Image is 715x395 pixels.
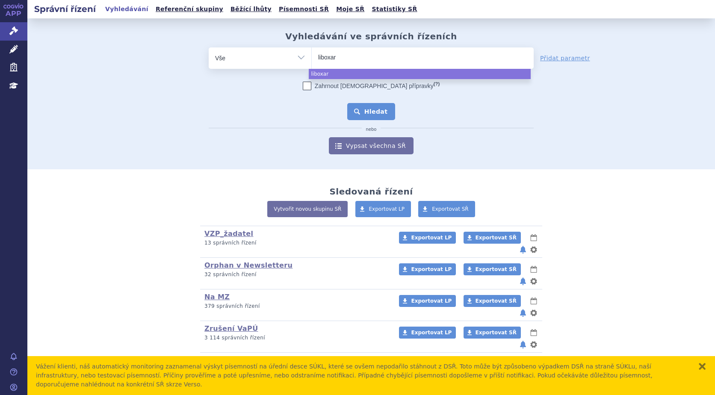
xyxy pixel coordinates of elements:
[476,330,517,336] span: Exportovat SŘ
[204,334,388,342] p: 3 114 správních řízení
[519,339,527,350] button: notifikace
[228,3,274,15] a: Běžící lhůty
[153,3,226,15] a: Referenční skupiny
[529,339,538,350] button: nastavení
[204,293,230,301] a: Na MZ
[519,308,527,318] button: notifikace
[411,330,452,336] span: Exportovat LP
[399,263,456,275] a: Exportovat LP
[476,266,517,272] span: Exportovat SŘ
[369,206,405,212] span: Exportovat LP
[285,31,457,41] h2: Vyhledávání ve správních řízeních
[369,3,420,15] a: Statistiky SŘ
[36,362,689,389] div: Vážení klienti, náš automatický monitoring zaznamenal výskyt písemností na úřední desce SÚKL, kte...
[529,308,538,318] button: nastavení
[334,3,367,15] a: Moje SŘ
[529,233,538,243] button: lhůty
[204,230,253,238] a: VZP_žadatel
[362,127,381,132] i: nebo
[267,201,348,217] a: Vytvořit novou skupinu SŘ
[432,206,469,212] span: Exportovat SŘ
[204,303,388,310] p: 379 správních řízení
[529,276,538,286] button: nastavení
[519,245,527,255] button: notifikace
[476,235,517,241] span: Exportovat SŘ
[303,82,440,90] label: Zahrnout [DEMOGRAPHIC_DATA] přípravky
[204,324,258,333] a: Zrušení VaPÚ
[411,235,452,241] span: Exportovat LP
[529,264,538,274] button: lhůty
[329,186,413,197] h2: Sledovaná řízení
[276,3,331,15] a: Písemnosti SŘ
[434,81,440,87] abbr: (?)
[464,232,521,244] a: Exportovat SŘ
[698,362,706,371] button: zavřít
[204,261,292,269] a: Orphan v Newsletteru
[529,327,538,338] button: lhůty
[519,276,527,286] button: notifikace
[540,54,590,62] a: Přidat parametr
[464,295,521,307] a: Exportovat SŘ
[476,298,517,304] span: Exportovat SŘ
[399,295,456,307] a: Exportovat LP
[464,327,521,339] a: Exportovat SŘ
[464,263,521,275] a: Exportovat SŘ
[418,201,475,217] a: Exportovat SŘ
[347,103,396,120] button: Hledat
[355,201,411,217] a: Exportovat LP
[399,327,456,339] a: Exportovat LP
[411,266,452,272] span: Exportovat LP
[529,245,538,255] button: nastavení
[411,298,452,304] span: Exportovat LP
[329,137,414,154] a: Vypsat všechna SŘ
[309,69,531,79] li: liboxar
[27,3,103,15] h2: Správní řízení
[399,232,456,244] a: Exportovat LP
[204,271,388,278] p: 32 správních řízení
[204,239,388,247] p: 13 správních řízení
[103,3,151,15] a: Vyhledávání
[529,296,538,306] button: lhůty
